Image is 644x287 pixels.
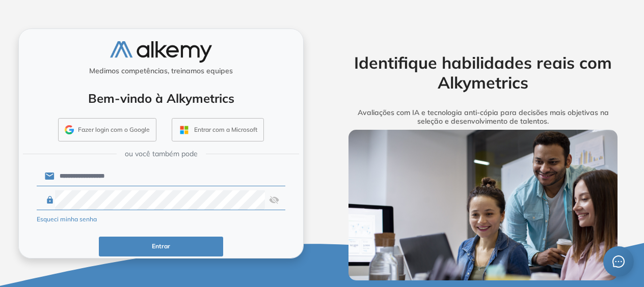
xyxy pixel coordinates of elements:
img: ASD [269,190,279,210]
button: Esqueci minha senha [37,215,97,224]
img: OUTLOOK_ICON [178,124,190,136]
font: Fazer login com o Google [78,125,150,134]
button: Entrar [99,237,223,256]
span: Mensagem [612,255,625,268]
font: Entrar com a Microsoft [194,125,257,134]
button: Entrar com a Microsoft [172,118,264,141]
img: logotipo-alkemy [110,41,212,62]
span: ou você também pode [125,149,198,159]
button: Fazer login com o Google [58,118,156,141]
img: img-mais-informações [348,130,617,281]
img: GMAIL_ICON [65,125,74,134]
h5: Avaliações com IA e tecnologia anti-cópia para decisões mais objetivas na seleção e desenvolvimen... [334,108,632,126]
h5: Medimos competências, treinamos equipes [23,67,299,75]
h2: Identifique habilidades reais com Alkymetrics [334,53,632,92]
h4: Bem-vindo à Alkymetrics [32,91,290,106]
